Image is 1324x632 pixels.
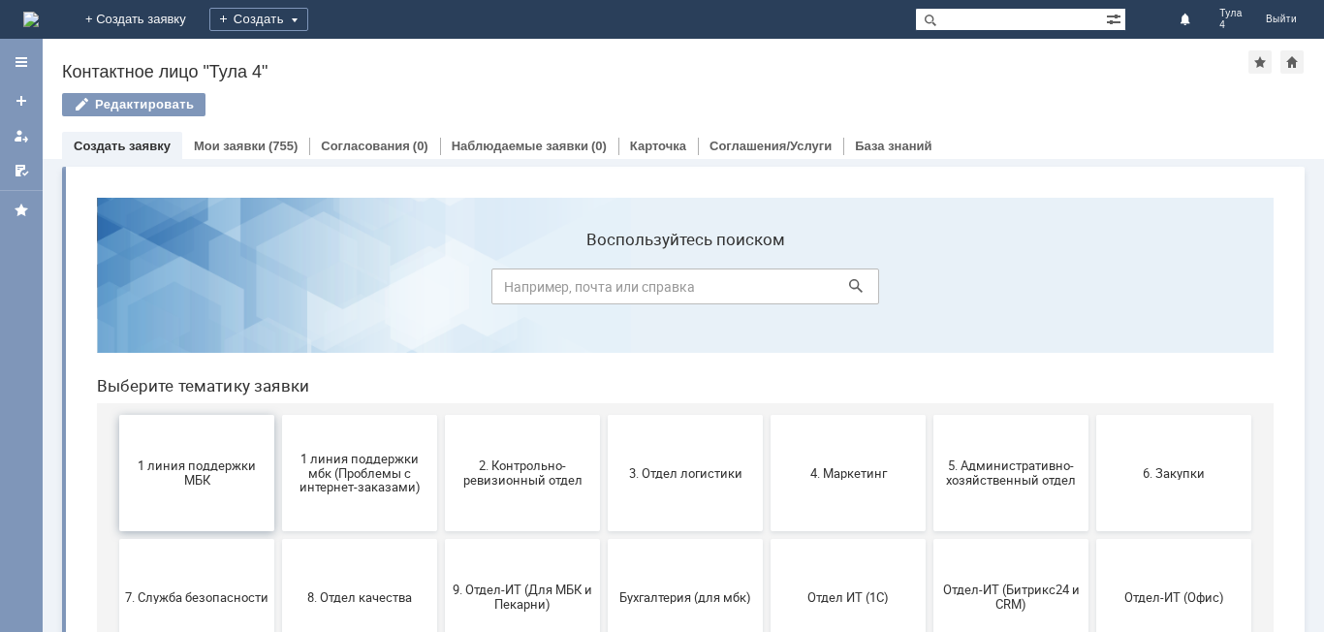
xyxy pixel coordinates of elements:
span: 5. Административно-хозяйственный отдел [858,276,1001,305]
button: Отдел-ИТ (Офис) [1015,357,1170,473]
button: 1 линия поддержки МБК [38,233,193,349]
button: Франчайзинг [201,481,356,597]
a: Карточка [630,139,686,153]
span: Расширенный поиск [1106,9,1125,27]
a: Создать заявку [74,139,171,153]
button: 9. Отдел-ИТ (Для МБК и Пекарни) [363,357,519,473]
button: 3. Отдел логистики [526,233,681,349]
button: 4. Маркетинг [689,233,844,349]
button: не актуален [689,481,844,597]
span: [PERSON_NAME]. Услуги ИТ для МБК (оформляет L1) [532,517,676,560]
button: Отдел ИТ (1С) [689,357,844,473]
span: 8. Отдел качества [206,407,350,422]
button: 1 линия поддержки мбк (Проблемы с интернет-заказами) [201,233,356,349]
button: Бухгалтерия (для мбк) [526,357,681,473]
span: не актуален [695,531,838,546]
span: 1 линия поддержки МБК [44,276,187,305]
button: 6. Закупки [1015,233,1170,349]
span: Бухгалтерия (для мбк) [532,407,676,422]
div: (0) [413,139,428,153]
span: 2. Контрольно-ревизионный отдел [369,276,513,305]
span: Тула [1219,8,1243,19]
span: 6. Закупки [1021,283,1164,298]
button: Это соглашение не активно! [363,481,519,597]
span: 1 линия поддержки мбк (Проблемы с интернет-заказами) [206,269,350,312]
a: Мои согласования [6,155,37,186]
a: Перейти на домашнюю страницу [23,12,39,27]
span: Это соглашение не активно! [369,524,513,553]
div: Контактное лицо "Тула 4" [62,62,1248,81]
header: Выберите тематику заявки [16,194,1192,213]
input: Например, почта или справка [410,86,798,122]
button: [PERSON_NAME]. Услуги ИТ для МБК (оформляет L1) [526,481,681,597]
button: 7. Служба безопасности [38,357,193,473]
a: База знаний [855,139,931,153]
span: Отдел-ИТ (Битрикс24 и CRM) [858,400,1001,429]
span: 7. Служба безопасности [44,407,187,422]
span: 9. Отдел-ИТ (Для МБК и Пекарни) [369,400,513,429]
a: Согласования [321,139,410,153]
div: Создать [209,8,308,31]
a: Мои заявки [6,120,37,151]
div: Добавить в избранное [1248,50,1272,74]
a: Мои заявки [194,139,266,153]
span: Отдел ИТ (1С) [695,407,838,422]
button: Отдел-ИТ (Битрикс24 и CRM) [852,357,1007,473]
span: Франчайзинг [206,531,350,546]
label: Воспользуйтесь поиском [410,47,798,67]
button: Финансовый отдел [38,481,193,597]
span: Финансовый отдел [44,531,187,546]
a: Соглашения/Услуги [709,139,832,153]
span: Отдел-ИТ (Офис) [1021,407,1164,422]
button: 2. Контрольно-ревизионный отдел [363,233,519,349]
div: (0) [591,139,607,153]
div: Сделать домашней страницей [1280,50,1304,74]
img: logo [23,12,39,27]
span: 3. Отдел логистики [532,283,676,298]
a: Наблюдаемые заявки [452,139,588,153]
span: 4. Маркетинг [695,283,838,298]
div: (755) [268,139,298,153]
button: 8. Отдел качества [201,357,356,473]
a: Создать заявку [6,85,37,116]
span: 4 [1219,19,1243,31]
button: 5. Административно-хозяйственный отдел [852,233,1007,349]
